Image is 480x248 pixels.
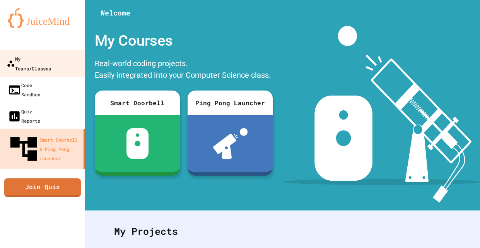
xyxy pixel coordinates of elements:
[7,54,51,73] div: My Teams/Classes
[8,8,77,28] img: logo-orange.svg
[95,91,180,115] div: Smart Doorbell
[126,128,149,159] img: sdb-white.svg
[8,133,80,165] div: Smart Doorbell & Ping Pong Launcher
[106,216,459,246] div: My Projects
[213,128,248,159] img: ppl-with-ball.png
[91,26,277,56] div: My Courses
[8,107,40,125] div: Quiz Reports
[8,80,40,99] div: Code Sandbox
[188,91,273,115] div: Ping Pong Launcher
[4,178,81,197] a: Join Quiz
[91,56,277,85] div: Real-world coding projects. Easily integrated into your Computer Science class.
